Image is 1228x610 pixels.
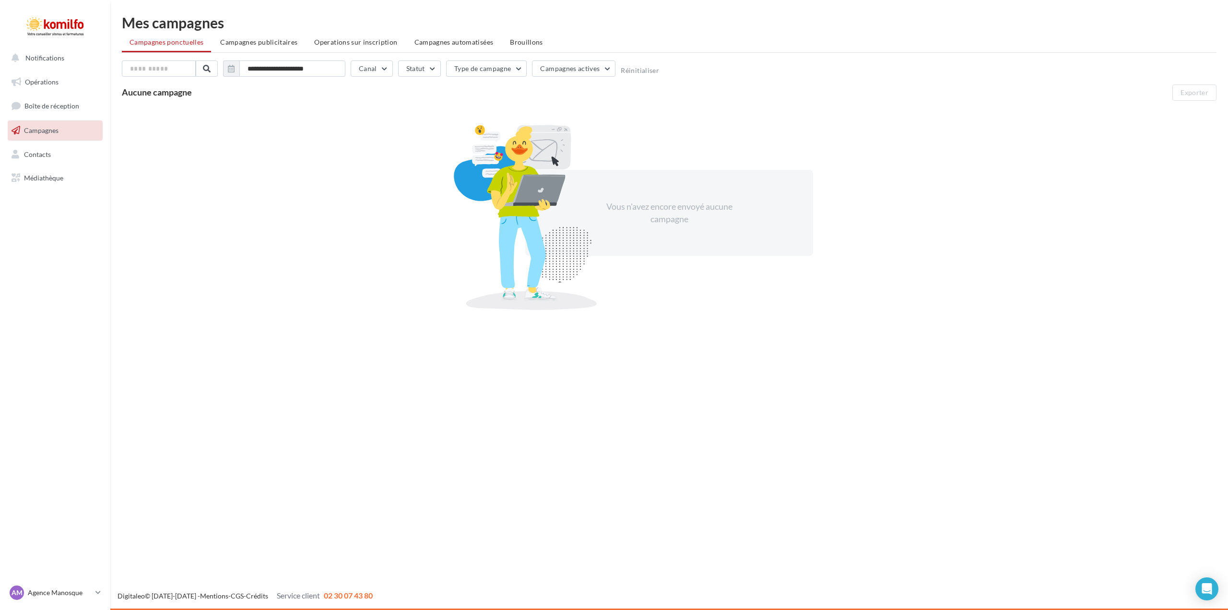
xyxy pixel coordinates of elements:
span: Campagnes publicitaires [220,38,297,46]
span: Brouillons [510,38,543,46]
span: Opérations [25,78,59,86]
span: 02 30 07 43 80 [324,591,373,600]
a: Crédits [246,592,268,600]
span: Aucune campagne [122,87,192,97]
p: Agence Manosque [28,588,92,598]
div: Vous n'avez encore envoyé aucune campagne [587,201,752,225]
span: © [DATE]-[DATE] - - - [118,592,373,600]
span: Campagnes actives [540,64,600,72]
button: Notifications [6,48,101,68]
a: Opérations [6,72,105,92]
a: Boîte de réception [6,96,105,116]
button: Exporter [1172,84,1216,101]
button: Canal [351,60,393,77]
span: Operations sur inscription [314,38,397,46]
span: Campagnes automatisées [414,38,494,46]
a: Mentions [200,592,228,600]
div: Open Intercom Messenger [1195,577,1218,600]
span: Campagnes [24,126,59,134]
span: Médiathèque [24,174,63,182]
div: Mes campagnes [122,15,1216,30]
button: Type de campagne [446,60,527,77]
a: Digitaleo [118,592,145,600]
button: Campagnes actives [532,60,615,77]
span: Notifications [25,54,64,62]
a: Médiathèque [6,168,105,188]
button: Réinitialiser [621,67,659,74]
span: Service client [277,591,320,600]
a: Campagnes [6,120,105,141]
a: CGS [231,592,244,600]
span: Boîte de réception [24,102,79,110]
span: Contacts [24,150,51,158]
span: AM [12,588,23,598]
a: AM Agence Manosque [8,584,103,602]
a: Contacts [6,144,105,165]
button: Statut [398,60,441,77]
